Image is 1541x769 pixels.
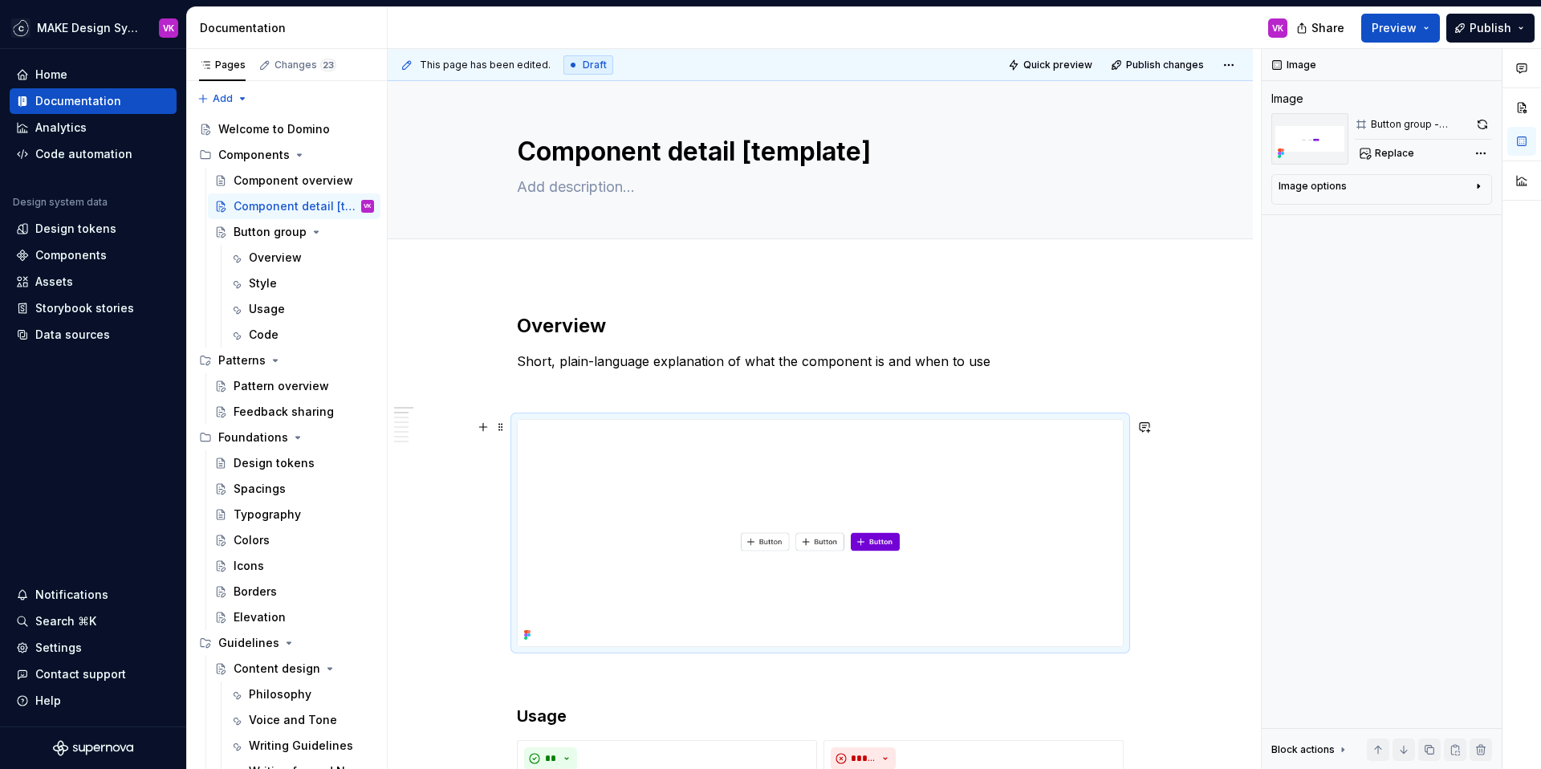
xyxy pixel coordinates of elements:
[35,693,61,709] div: Help
[10,661,177,687] button: Contact support
[364,198,372,214] div: VK
[249,301,285,317] div: Usage
[234,661,320,677] div: Content design
[35,120,87,136] div: Analytics
[193,630,380,656] div: Guidelines
[1288,14,1355,43] button: Share
[1372,20,1417,36] span: Preview
[1371,118,1470,131] div: Button group - overview
[11,18,30,38] img: f5634f2a-3c0d-4c0b-9dc3-3862a3e014c7.png
[514,132,1120,171] textarea: Component detail [template]
[10,141,177,167] a: Code automation
[10,322,177,348] a: Data sources
[249,275,277,291] div: Style
[249,712,337,728] div: Voice and Tone
[223,296,380,322] a: Usage
[249,327,279,343] div: Code
[200,20,380,36] div: Documentation
[249,686,311,702] div: Philosophy
[1311,20,1344,36] span: Share
[13,196,108,209] div: Design system data
[193,87,253,110] button: Add
[249,738,353,754] div: Writing Guidelines
[234,532,270,548] div: Colors
[208,527,380,553] a: Colors
[10,216,177,242] a: Design tokens
[208,450,380,476] a: Design tokens
[208,168,380,193] a: Component overview
[583,59,607,71] span: Draft
[234,507,301,523] div: Typography
[35,587,108,603] div: Notifications
[1106,54,1211,76] button: Publish changes
[1279,180,1485,199] button: Image options
[1446,14,1535,43] button: Publish
[1470,20,1511,36] span: Publish
[517,705,1124,727] h3: Usage
[53,740,133,756] svg: Supernova Logo
[208,579,380,604] a: Borders
[517,313,1124,339] h2: Overview
[234,173,353,189] div: Component overview
[10,582,177,608] button: Notifications
[35,93,121,109] div: Documentation
[234,481,286,497] div: Spacings
[10,295,177,321] a: Storybook stories
[35,146,132,162] div: Code automation
[35,613,96,629] div: Search ⌘K
[10,88,177,114] a: Documentation
[35,67,67,83] div: Home
[193,142,380,168] div: Components
[208,656,380,682] a: Content design
[234,584,277,600] div: Borders
[1003,54,1100,76] button: Quick preview
[10,688,177,714] button: Help
[223,707,380,733] a: Voice and Tone
[1023,59,1092,71] span: Quick preview
[223,271,380,296] a: Style
[199,59,246,71] div: Pages
[1272,22,1283,35] div: VK
[208,604,380,630] a: Elevation
[218,121,330,137] div: Welcome to Domino
[35,300,134,316] div: Storybook stories
[35,640,82,656] div: Settings
[518,420,1123,646] img: 7412b240-bae9-46af-8b2e-a54805649349.png
[10,635,177,661] a: Settings
[35,247,107,263] div: Components
[193,116,380,142] a: Welcome to Domino
[208,553,380,579] a: Icons
[193,425,380,450] div: Foundations
[1271,113,1348,165] img: 7412b240-bae9-46af-8b2e-a54805649349.png
[10,62,177,87] a: Home
[234,224,307,240] div: Button group
[1361,14,1440,43] button: Preview
[1355,142,1421,165] button: Replace
[10,242,177,268] a: Components
[35,274,73,290] div: Assets
[1375,147,1414,160] span: Replace
[517,352,1124,371] p: Short, plain-language explanation of what the component is and when to use
[218,147,290,163] div: Components
[234,609,286,625] div: Elevation
[37,20,140,36] div: MAKE Design System
[208,502,380,527] a: Typography
[420,59,551,71] span: This page has been edited.
[208,219,380,245] a: Button group
[3,10,183,45] button: MAKE Design SystemVK
[1126,59,1204,71] span: Publish changes
[234,455,315,471] div: Design tokens
[10,115,177,140] a: Analytics
[234,378,329,394] div: Pattern overview
[218,429,288,446] div: Foundations
[208,399,380,425] a: Feedback sharing
[1271,738,1349,761] div: Block actions
[35,327,110,343] div: Data sources
[274,59,336,71] div: Changes
[10,269,177,295] a: Assets
[223,322,380,348] a: Code
[223,245,380,271] a: Overview
[223,733,380,759] a: Writing Guidelines
[223,682,380,707] a: Philosophy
